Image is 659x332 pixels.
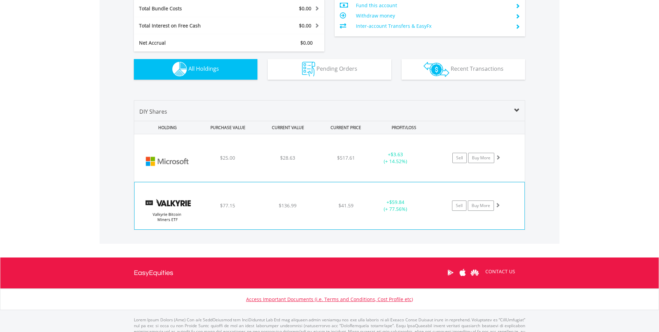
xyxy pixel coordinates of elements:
[356,21,510,31] td: Inter-account Transfers & EasyFx
[424,62,449,77] img: transactions-zar-wht.png
[319,121,373,134] div: CURRENT PRICE
[138,191,197,227] img: EQU.US.WGMI.png
[198,121,257,134] div: PURCHASE VALUE
[374,121,433,134] div: PROFIT/LOSS
[316,65,357,72] span: Pending Orders
[468,153,494,163] a: Buy More
[299,5,311,12] span: $0.00
[188,65,219,72] span: All Holdings
[456,262,469,283] a: Apple
[135,121,197,134] div: HOLDING
[481,262,520,281] a: CONTACT US
[444,262,456,283] a: Google Play
[134,5,245,12] div: Total Bundle Costs
[299,22,311,29] span: $0.00
[220,154,235,161] span: $25.00
[370,199,421,213] div: + (+ 77.56%)
[268,59,391,80] button: Pending Orders
[302,62,315,77] img: pending_instructions-wht.png
[134,39,245,46] div: Net Accrual
[138,143,197,180] img: EQU.US.MSFT.png
[391,151,403,158] span: $3.63
[134,257,173,288] a: EasyEquities
[356,0,510,11] td: Fund this account
[451,65,504,72] span: Recent Transactions
[370,151,421,165] div: + (+ 14.52%)
[452,153,467,163] a: Sell
[246,296,413,302] a: Access Important Documents (i.e. Terms and Conditions, Cost Profile etc)
[338,202,354,209] span: $41.59
[469,262,481,283] a: Huawei
[356,11,510,21] td: Withdraw money
[134,59,257,80] button: All Holdings
[468,201,494,211] a: Buy More
[300,39,313,46] span: $0.00
[337,154,355,161] span: $517.61
[280,154,295,161] span: $28.63
[134,22,245,29] div: Total Interest on Free Cash
[139,108,167,115] span: DIY Shares
[279,202,297,209] span: $136.99
[258,121,317,134] div: CURRENT VALUE
[172,62,187,77] img: holdings-wht.png
[389,199,404,205] span: $59.84
[452,201,466,211] a: Sell
[402,59,525,80] button: Recent Transactions
[220,202,235,209] span: $77.15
